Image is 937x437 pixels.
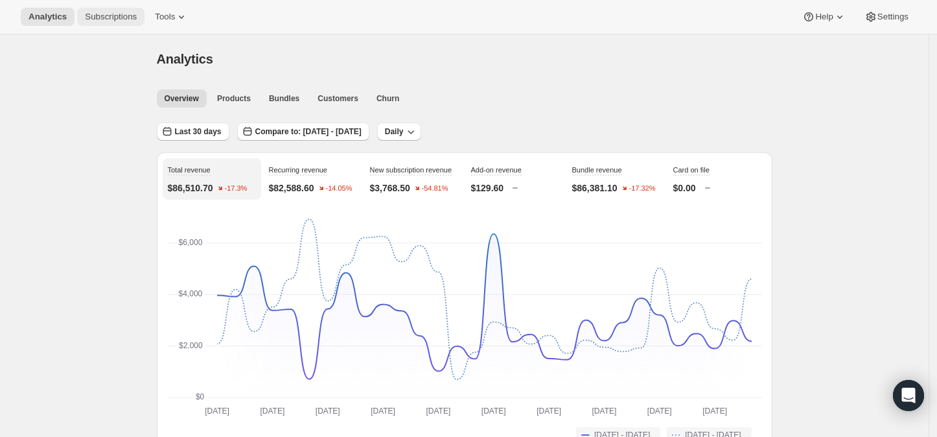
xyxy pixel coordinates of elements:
[147,8,196,26] button: Tools
[269,182,314,195] p: $82,588.60
[421,185,448,193] text: -54.81%
[178,238,202,247] text: $6,000
[217,93,251,104] span: Products
[815,12,833,22] span: Help
[377,123,422,141] button: Daily
[260,407,284,416] text: [DATE]
[195,392,204,401] text: $0
[85,12,137,22] span: Subscriptions
[572,166,622,174] span: Bundle revenue
[572,182,618,195] p: $86,381.10
[318,93,358,104] span: Customers
[178,289,202,298] text: $4,000
[647,407,671,416] text: [DATE]
[77,8,145,26] button: Subscriptions
[315,407,340,416] text: [DATE]
[426,407,450,416] text: [DATE]
[165,93,199,104] span: Overview
[370,182,410,195] p: $3,768.50
[168,182,213,195] p: $86,510.70
[471,182,504,195] p: $129.60
[857,8,916,26] button: Settings
[157,52,213,66] span: Analytics
[255,126,362,137] span: Compare to: [DATE] - [DATE]
[376,93,399,104] span: Churn
[205,407,229,416] text: [DATE]
[629,185,655,193] text: -17.32%
[168,166,211,174] span: Total revenue
[371,407,395,416] text: [DATE]
[224,185,247,193] text: -17.3%
[673,182,696,195] p: $0.00
[673,166,710,174] span: Card on file
[893,380,924,411] div: Open Intercom Messenger
[481,407,505,416] text: [DATE]
[179,341,203,350] text: $2,000
[325,185,352,193] text: -14.05%
[702,407,727,416] text: [DATE]
[29,12,67,22] span: Analytics
[370,166,452,174] span: New subscription revenue
[537,407,561,416] text: [DATE]
[237,123,369,141] button: Compare to: [DATE] - [DATE]
[269,166,328,174] span: Recurring revenue
[269,93,299,104] span: Bundles
[794,8,853,26] button: Help
[877,12,908,22] span: Settings
[471,166,522,174] span: Add-on revenue
[175,126,222,137] span: Last 30 days
[155,12,175,22] span: Tools
[21,8,75,26] button: Analytics
[592,407,616,416] text: [DATE]
[385,126,404,137] span: Daily
[157,123,229,141] button: Last 30 days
